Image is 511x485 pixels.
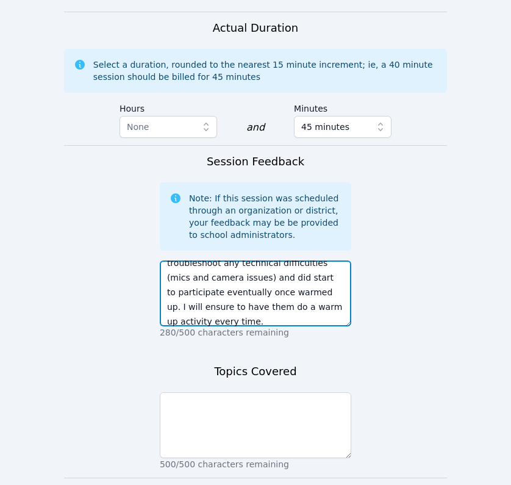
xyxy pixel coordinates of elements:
[160,260,351,326] textarea: Both students were present and helped troubleshoot any technical difficulties (mics and camera is...
[294,116,391,138] button: 45 minutes
[207,153,304,170] h3: Session Feedback
[160,326,351,339] p: 280/500 characters remaining
[160,458,351,470] p: 500/500 characters remaining
[294,98,391,116] label: Minutes
[213,20,298,37] h3: Actual Duration
[246,120,265,135] div: and
[189,192,341,241] div: Note: If this session was scheduled through an organization or district, your feedback may be be ...
[127,122,149,132] span: None
[120,98,217,116] label: Hours
[93,59,438,83] div: Select a duration, rounded to the nearest 15 minute increment; ie, a 40 minute session should be ...
[214,363,296,380] h3: Topics Covered
[120,116,217,138] button: None
[301,120,349,134] span: 45 minutes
